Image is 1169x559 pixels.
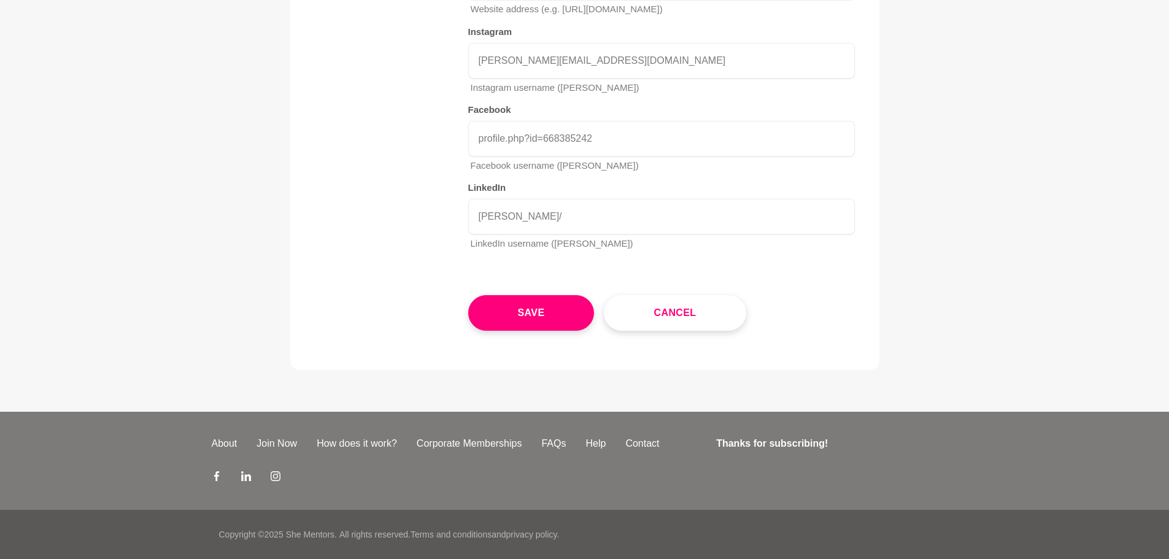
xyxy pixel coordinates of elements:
[468,295,595,331] button: Save
[468,199,855,234] input: LinkedIn username
[411,530,492,539] a: Terms and conditions
[615,436,669,451] a: Contact
[202,436,247,451] a: About
[471,159,855,173] p: Facebook username ([PERSON_NAME])
[468,182,855,194] h5: LinkedIn
[271,471,280,485] a: Instagram
[212,471,222,485] a: Facebook
[716,436,950,451] h4: Thanks for subscribing!
[506,530,557,539] a: privacy policy
[471,81,855,95] p: Instagram username ([PERSON_NAME])
[307,436,407,451] a: How does it work?
[468,121,855,156] input: Facebook username
[219,528,337,541] p: Copyright © 2025 She Mentors .
[471,237,855,251] p: LinkedIn username ([PERSON_NAME])
[247,436,307,451] a: Join Now
[471,2,855,17] p: Website address (e.g. [URL][DOMAIN_NAME])
[241,471,251,485] a: LinkedIn
[576,436,615,451] a: Help
[604,295,746,331] button: Cancel
[468,104,855,116] h5: Facebook
[407,436,532,451] a: Corporate Memberships
[468,26,855,38] h5: Instagram
[531,436,576,451] a: FAQs
[468,43,855,79] input: Instagram username
[339,528,559,541] p: All rights reserved. and .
